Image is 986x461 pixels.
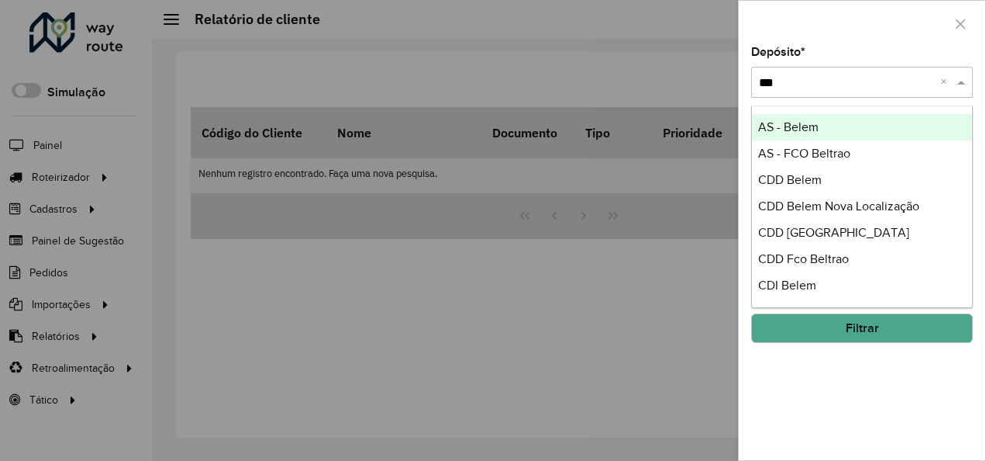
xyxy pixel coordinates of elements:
ng-dropdown-panel: Options list [751,106,974,308]
span: CDD Belem Nova Localização [758,199,919,213]
span: Clear all [940,73,953,92]
span: CDD Fco Beltrao [758,252,849,265]
span: CDD Belem [758,173,822,186]
label: Depósito [751,43,805,61]
span: CDI Belem [758,279,816,292]
button: Filtrar [751,314,973,343]
span: AS - Belem [758,120,819,133]
span: AS - FCO Beltrao [758,147,850,160]
span: CDD [GEOGRAPHIC_DATA] [758,226,909,239]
